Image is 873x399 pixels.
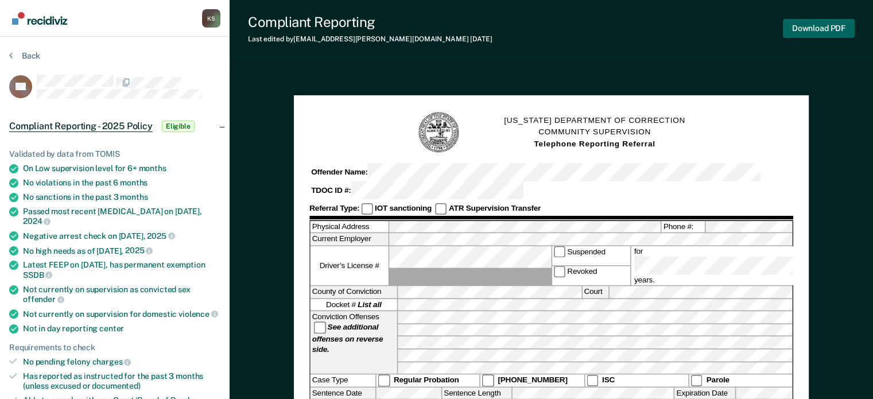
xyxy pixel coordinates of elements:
[552,266,630,285] label: Revoked
[311,221,389,233] label: Physical Address
[417,111,461,154] img: TN Seal
[23,295,64,304] span: offender
[23,207,220,226] div: Passed most recent [MEDICAL_DATA] on [DATE],
[449,204,541,212] strong: ATR Supervision Transfer
[120,178,148,187] span: months
[202,9,220,28] button: Profile dropdown button
[587,375,598,386] input: ISC
[662,221,705,233] label: Phone #:
[23,371,220,391] div: Has reported as instructed for the past 3 months (unless excused or
[311,286,397,298] label: County of Conviction
[23,357,220,367] div: No pending felony
[358,300,381,309] strong: List all
[361,203,373,215] input: IOT sanctioning
[707,375,730,384] strong: Parole
[311,168,368,176] strong: Offender Name:
[312,323,383,353] strong: See additional offenses on reverse side.
[378,375,390,386] input: Regular Probation
[552,246,630,265] label: Suspended
[498,375,567,384] strong: [PHONE_NUMBER]
[9,149,220,159] div: Validated by data from TOMIS
[375,204,432,212] strong: IOT sanctioning
[634,257,806,275] input: for years.
[125,246,153,255] span: 2025
[99,324,124,333] span: center
[311,186,351,195] strong: TDOC ID #:
[690,375,702,386] input: Parole
[202,9,220,28] div: K S
[582,286,608,298] label: Court
[23,324,220,334] div: Not in day reporting
[248,35,492,43] div: Last edited by [EMAIL_ADDRESS][PERSON_NAME][DOMAIN_NAME]
[23,164,220,173] div: On Low supervision level for 6+
[147,231,174,241] span: 2025
[554,266,565,278] input: Revoked
[23,216,51,226] span: 2024
[783,19,855,38] button: Download PDF
[120,192,148,202] span: months
[554,246,565,258] input: Suspended
[9,51,40,61] button: Back
[435,203,447,215] input: ATR Supervision Transfer
[23,309,220,319] div: Not currently on supervision for domestic
[23,192,220,202] div: No sanctions in the past 3
[314,322,325,334] input: See additional offenses on reverse side.
[394,375,459,384] strong: Regular Probation
[139,164,166,173] span: months
[23,246,220,256] div: No high needs as of [DATE],
[311,311,397,374] div: Conviction Offenses
[504,115,685,150] h1: [US_STATE] DEPARTMENT OF CORRECTION COMMUNITY SUPERVISION
[92,357,131,366] span: charges
[92,381,140,390] span: documented)
[311,234,389,246] label: Current Employer
[482,375,494,386] input: [PHONE_NUMBER]
[248,14,492,30] div: Compliant Reporting
[9,343,220,352] div: Requirements to check
[23,178,220,188] div: No violations in the past 6
[602,375,615,384] strong: ISC
[326,300,381,310] span: Docket #
[309,204,359,212] strong: Referral Type:
[23,231,220,241] div: Negative arrest check on [DATE],
[23,285,220,304] div: Not currently on supervision as convicted sex
[311,246,389,285] label: Driver’s License #
[23,260,220,280] div: Latest FEEP on [DATE], has permanent exemption
[311,375,375,386] div: Case Type
[470,35,492,43] span: [DATE]
[179,309,218,319] span: violence
[162,121,195,132] span: Eligible
[633,246,808,285] label: for years.
[12,12,67,25] img: Recidiviz
[534,140,655,148] strong: Telephone Reporting Referral
[9,121,153,132] span: Compliant Reporting - 2025 Policy
[23,270,52,280] span: SSDB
